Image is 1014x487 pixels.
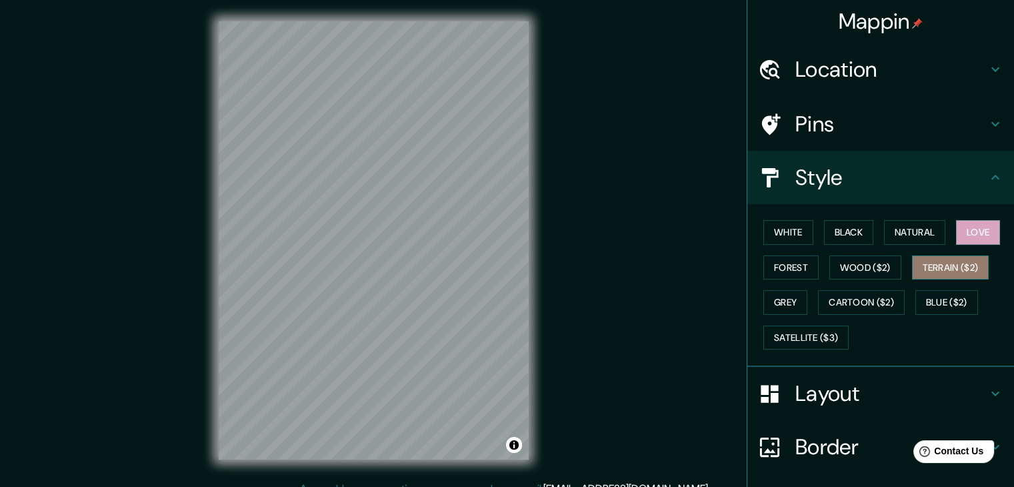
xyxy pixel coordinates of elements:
[795,56,987,83] h4: Location
[912,18,923,29] img: pin-icon.png
[747,367,1014,420] div: Layout
[506,437,522,453] button: Toggle attribution
[747,151,1014,204] div: Style
[747,43,1014,96] div: Location
[747,97,1014,151] div: Pins
[824,220,874,245] button: Black
[763,290,807,315] button: Grey
[956,220,1000,245] button: Love
[912,256,989,280] button: Terrain ($2)
[795,164,987,191] h4: Style
[795,434,987,460] h4: Border
[763,220,813,245] button: White
[818,290,905,315] button: Cartoon ($2)
[763,256,819,280] button: Forest
[747,420,1014,474] div: Border
[219,21,529,460] canvas: Map
[795,380,987,407] h4: Layout
[795,111,987,137] h4: Pins
[839,8,923,35] h4: Mappin
[915,290,978,315] button: Blue ($2)
[884,220,945,245] button: Natural
[895,435,999,472] iframe: Help widget launcher
[829,256,901,280] button: Wood ($2)
[763,326,849,350] button: Satellite ($3)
